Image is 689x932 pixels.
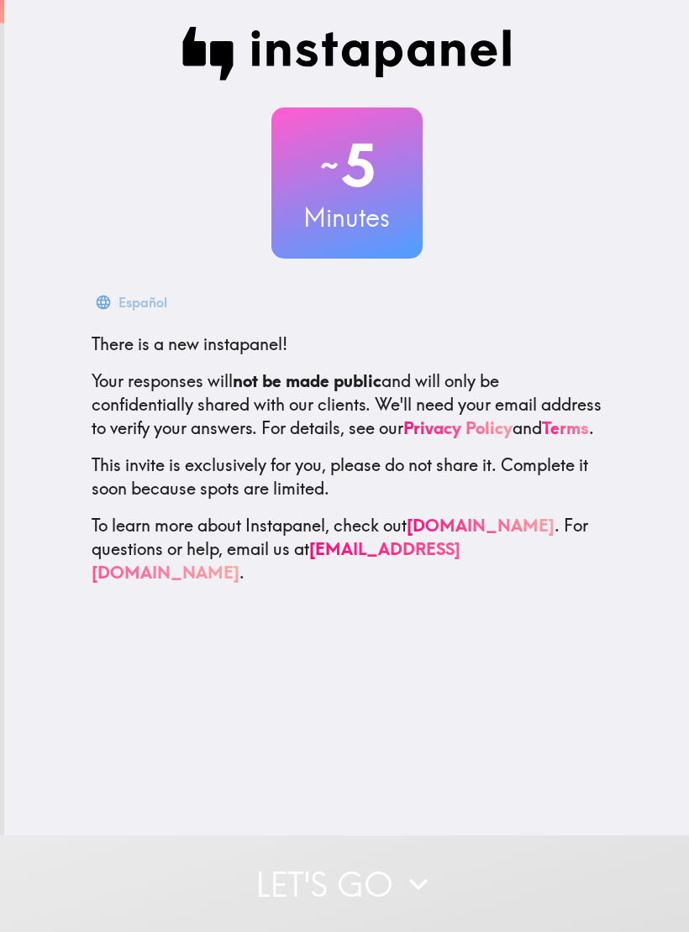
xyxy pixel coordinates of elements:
[403,417,513,438] a: Privacy Policy
[182,27,512,81] img: Instapanel
[233,370,381,391] b: not be made public
[92,514,602,584] p: To learn more about Instapanel, check out . For questions or help, email us at .
[92,285,174,319] button: Español
[92,333,287,354] span: There is a new instapanel!
[92,538,460,583] a: [EMAIL_ADDRESS][DOMAIN_NAME]
[118,291,167,314] div: Español
[92,369,602,440] p: Your responses will and will only be confidentially shared with our clients. We'll need your emai...
[271,200,423,235] h3: Minutes
[92,453,602,500] p: This invite is exclusively for you, please do not share it. Complete it soon because spots are li...
[318,140,341,191] span: ~
[542,417,589,438] a: Terms
[271,131,423,200] h2: 5
[407,515,555,536] a: [DOMAIN_NAME]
